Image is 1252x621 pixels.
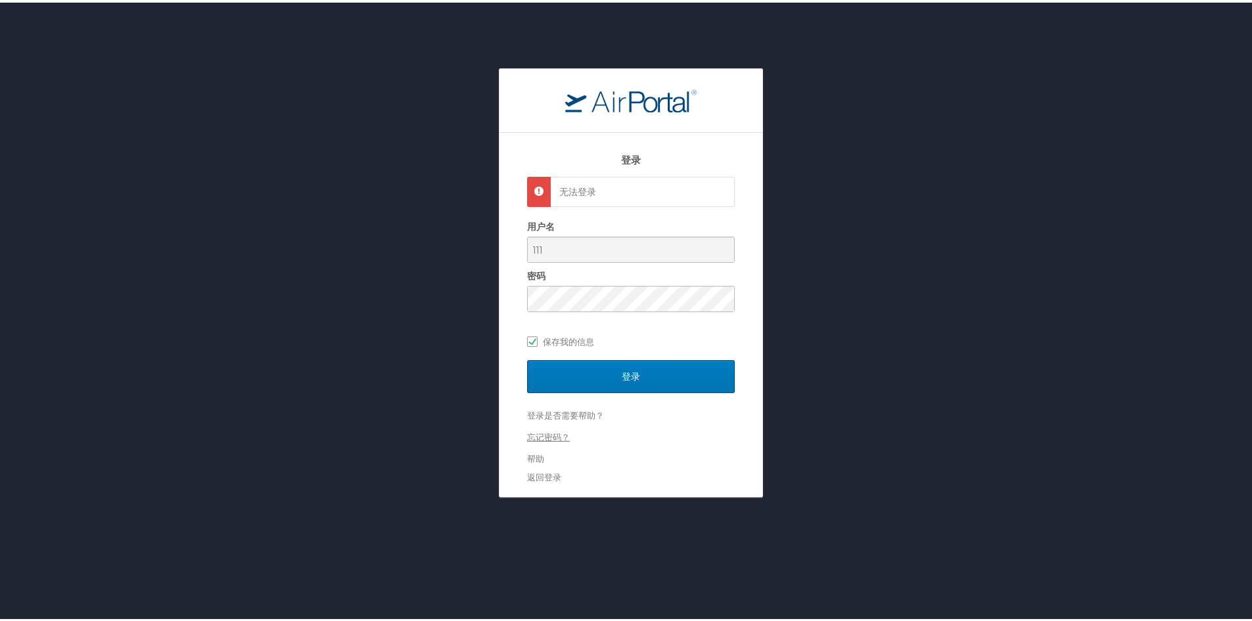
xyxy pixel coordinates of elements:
font: 用户名 [527,218,555,229]
font: 登录 [621,151,641,163]
input: 登录 [527,357,735,390]
a: 帮助 [527,451,544,461]
a: 忘记密码？ [527,429,570,440]
font: 密码 [527,267,545,279]
font: 保存我的信息 [543,334,594,344]
img: 标识 [565,86,697,110]
font: 无法登录 [559,183,596,195]
a: 登录是否需要帮助？ [527,407,604,418]
a: 返回登录 [527,469,561,480]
